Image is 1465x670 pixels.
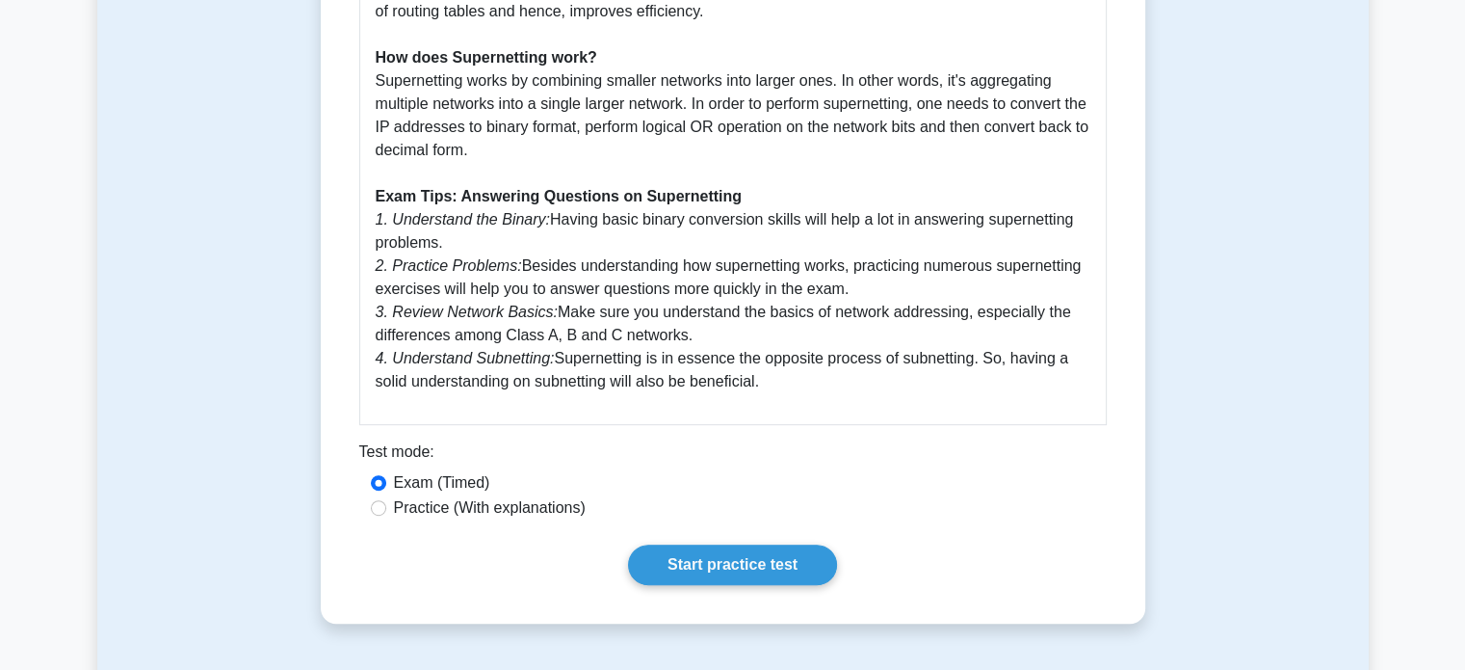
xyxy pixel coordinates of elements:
i: 2. Practice Problems: [376,257,522,274]
label: Exam (Timed) [394,471,490,495]
i: 1. Understand the Binary: [376,211,550,228]
i: 3. Review Network Basics: [376,304,558,320]
div: Test mode: [359,441,1107,471]
label: Practice (With explanations) [394,496,586,520]
b: Exam Tips: Answering Questions on Supernetting [376,188,743,204]
a: Start practice test [628,545,837,585]
b: How does Supernetting work? [376,49,597,66]
i: 4. Understand Subnetting: [376,350,555,366]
